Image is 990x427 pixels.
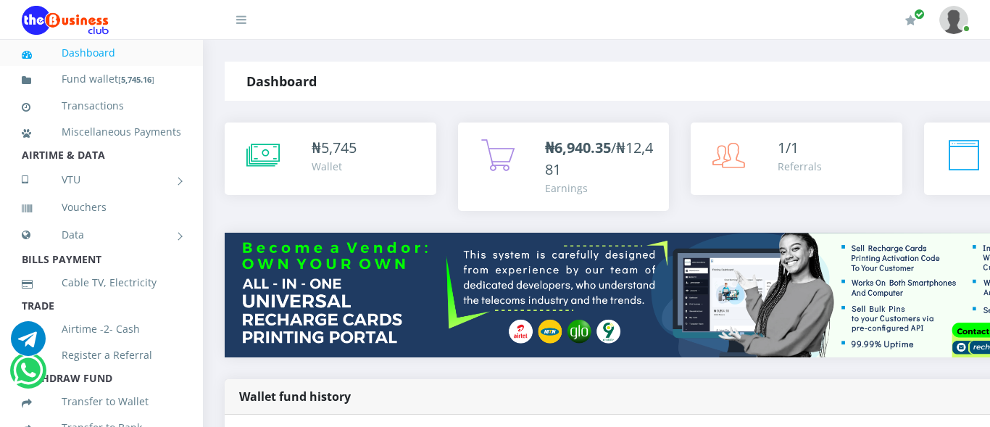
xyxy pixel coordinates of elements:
span: Renew/Upgrade Subscription [914,9,925,20]
img: User [939,6,968,34]
a: Chat for support [13,364,43,388]
b: 5,745.16 [121,74,151,85]
a: Transfer to Wallet [22,385,181,418]
span: /₦12,481 [545,138,653,179]
div: Earnings [545,181,655,196]
i: Renew/Upgrade Subscription [905,14,916,26]
a: Data [22,217,181,253]
small: [ ] [118,74,154,85]
span: 1/1 [778,138,799,157]
a: Register a Referral [22,339,181,372]
span: 5,745 [321,138,357,157]
a: Transactions [22,89,181,123]
a: Cable TV, Electricity [22,266,181,299]
div: ₦ [312,137,357,159]
a: ₦6,940.35/₦12,481 Earnings [458,123,670,211]
a: Chat for support [11,332,46,356]
a: ₦5,745 Wallet [225,123,436,195]
img: Logo [22,6,109,35]
a: Airtime -2- Cash [22,312,181,346]
a: Vouchers [22,191,181,224]
a: VTU [22,162,181,198]
a: Dashboard [22,36,181,70]
b: ₦6,940.35 [545,138,611,157]
div: Referrals [778,159,822,174]
div: Wallet [312,159,357,174]
strong: Wallet fund history [239,389,351,405]
strong: Dashboard [246,72,317,90]
a: Miscellaneous Payments [22,115,181,149]
a: Fund wallet[5,745.16] [22,62,181,96]
a: 1/1 Referrals [691,123,902,195]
